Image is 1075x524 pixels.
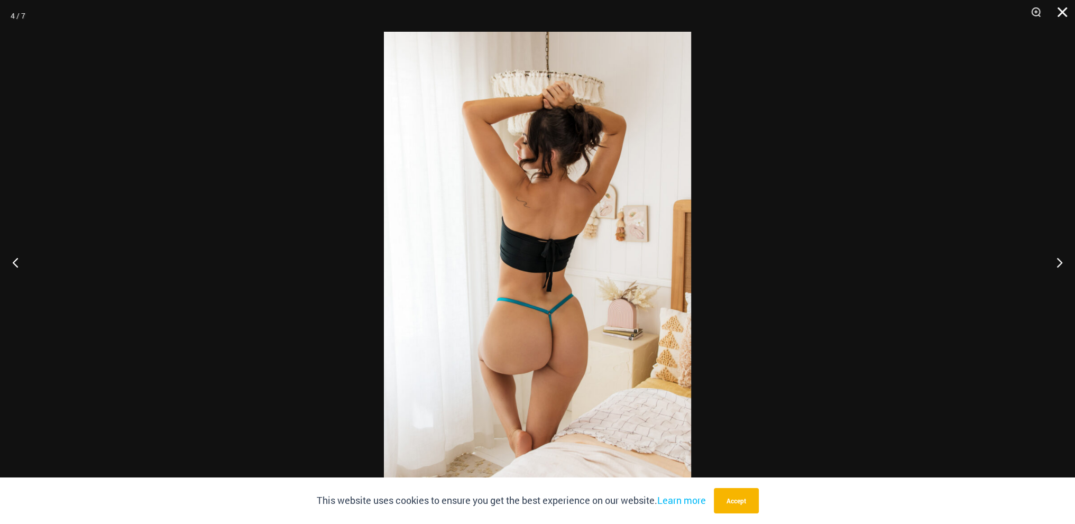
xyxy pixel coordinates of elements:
a: Learn more [657,494,706,507]
img: Georgia PurpleAqua 689 Micro Thong 02 [384,32,691,492]
p: This website uses cookies to ensure you get the best experience on our website. [317,493,706,509]
div: 4 / 7 [11,8,25,24]
button: Next [1035,236,1075,289]
button: Accept [714,488,759,513]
